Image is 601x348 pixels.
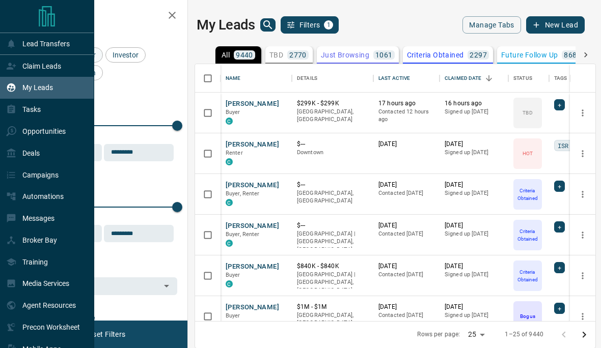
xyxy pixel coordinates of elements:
p: Signed up [DATE] [445,189,503,197]
p: Criteria Obtained [514,227,541,243]
span: Buyer, Renter [226,190,260,197]
div: condos.ca [226,240,233,247]
button: Filters1 [281,16,339,34]
div: Last Active [378,64,410,93]
button: [PERSON_NAME] [226,303,279,312]
p: [DATE] [445,262,503,271]
h2: Filters [33,10,177,22]
p: $--- [297,181,368,189]
p: Signed up [DATE] [445,108,503,116]
p: Contacted [DATE] [378,311,434,320]
p: [DATE] [445,303,503,311]
button: New Lead [526,16,585,34]
button: [PERSON_NAME] [226,99,279,109]
div: + [554,303,565,314]
p: TBD [269,51,283,59]
button: Sort [482,71,496,85]
p: [DATE] [378,303,434,311]
p: [DATE] [378,221,434,230]
button: [PERSON_NAME] [226,140,279,150]
div: Details [297,64,317,93]
button: more [575,146,590,161]
p: 868 [564,51,577,59]
p: $840K - $840K [297,262,368,271]
span: Investor [109,51,142,59]
span: + [558,263,561,273]
span: Buyer [226,109,240,115]
button: more [575,105,590,121]
p: $--- [297,221,368,230]
span: + [558,222,561,232]
button: [PERSON_NAME] [226,181,279,190]
button: Open [159,279,174,293]
p: [DATE] [378,181,434,189]
div: condos.ca [226,118,233,125]
div: + [554,262,565,273]
p: Contacted [DATE] [378,189,434,197]
p: 1061 [375,51,393,59]
div: condos.ca [226,280,233,287]
p: All [222,51,230,59]
p: [GEOGRAPHIC_DATA] | [GEOGRAPHIC_DATA], [GEOGRAPHIC_DATA] [297,230,368,254]
button: Reset Filters [77,326,132,343]
p: 2297 [470,51,487,59]
button: search button [260,18,276,32]
h1: My Leads [197,17,255,33]
p: Just Browsing [321,51,369,59]
p: Rows per page: [417,330,460,339]
button: [PERSON_NAME] [226,221,279,231]
span: 1 [325,21,332,28]
div: Last Active [373,64,440,93]
p: [DATE] [445,221,503,230]
button: more [575,187,590,202]
div: + [554,181,565,192]
p: Signed up [DATE] [445,230,503,238]
p: 16 hours ago [445,99,503,108]
p: Contacted [DATE] [378,271,434,279]
p: [DATE] [378,140,434,149]
p: 17 hours ago [378,99,434,108]
span: + [558,181,561,191]
span: Buyer [226,272,240,278]
span: Buyer, Renter [226,231,260,238]
button: [PERSON_NAME] [226,262,279,272]
p: Contacted [DATE] [378,230,434,238]
p: $--- [297,140,368,149]
div: Tags [554,64,567,93]
p: [GEOGRAPHIC_DATA] | [GEOGRAPHIC_DATA], [GEOGRAPHIC_DATA] [297,271,368,295]
p: Contacted 12 hours ago [378,108,434,124]
p: [GEOGRAPHIC_DATA], [GEOGRAPHIC_DATA] [297,189,368,205]
p: 9440 [236,51,253,59]
span: + [558,303,561,313]
button: more [575,309,590,324]
span: Buyer [226,312,240,319]
p: Criteria Obtained [407,51,464,59]
p: $1M - $1M [297,303,368,311]
div: Investor [105,47,146,63]
div: condos.ca [226,158,233,165]
div: Name [221,64,292,93]
div: + [554,221,565,233]
p: Downtown [297,149,368,157]
button: Manage Tabs [462,16,521,34]
span: + [558,100,561,110]
div: Status [508,64,549,93]
div: Details [292,64,373,93]
button: more [575,268,590,283]
p: $299K - $299K [297,99,368,108]
div: Claimed Date [445,64,482,93]
div: condos.ca [226,199,233,206]
p: Future Follow Up [501,51,558,59]
p: [DATE] [445,140,503,149]
div: Claimed Date [440,64,508,93]
p: [DATE] [378,262,434,271]
p: 1–25 of 9440 [505,330,543,339]
span: Renter [226,150,243,156]
div: 25 [464,327,488,342]
p: Signed up [DATE] [445,311,503,320]
button: Go to next page [574,325,594,345]
p: [GEOGRAPHIC_DATA], [GEOGRAPHIC_DATA] [297,311,368,327]
p: TBD [523,109,532,117]
span: ISR Lead [558,140,587,151]
div: Status [513,64,532,93]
